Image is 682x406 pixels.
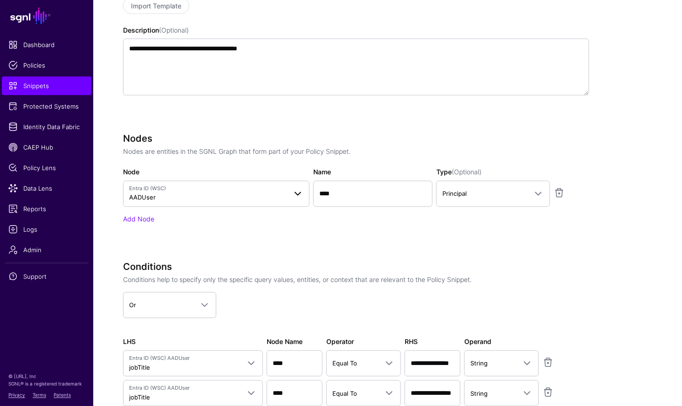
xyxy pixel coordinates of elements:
[8,372,85,380] p: © [URL], Inc
[123,167,139,177] label: Node
[8,225,85,234] span: Logs
[2,97,91,116] a: Protected Systems
[2,158,91,177] a: Policy Lens
[2,56,91,75] a: Policies
[123,261,589,273] h3: Conditions
[8,380,85,387] p: SGNL® is a registered trademark
[123,337,136,347] label: LHS
[2,220,91,239] a: Logs
[6,6,88,26] a: SGNL
[33,392,46,398] a: Terms
[129,355,240,363] span: Entra ID (WSC) AADUser
[129,302,136,309] span: Or
[8,184,85,193] span: Data Lens
[123,133,589,144] h3: Nodes
[123,275,589,285] p: Conditions help to specify only the specific query values, entities, or context that are relevant...
[159,26,189,34] span: (Optional)
[8,81,85,90] span: Snippets
[2,35,91,54] a: Dashboard
[8,122,85,131] span: Identity Data Fabric
[2,241,91,259] a: Admin
[470,390,488,398] span: String
[8,163,85,172] span: Policy Lens
[129,364,150,372] span: jobTitle
[129,185,287,193] span: Entra ID (WSC)
[2,138,91,157] a: CAEP Hub
[8,245,85,255] span: Admin
[129,385,240,392] span: Entra ID (WSC) AADUser
[123,215,154,223] a: Add Node
[405,337,418,347] label: RHS
[464,337,491,347] label: Operand
[332,360,357,367] span: Equal To
[313,167,331,177] label: Name
[332,390,357,398] span: Equal To
[2,200,91,218] a: Reports
[54,392,71,398] a: Patents
[470,360,488,367] span: String
[442,190,467,198] span: Principal
[8,392,25,398] a: Privacy
[129,194,156,201] span: AADUser
[452,168,482,176] span: (Optional)
[436,167,482,177] label: Type
[326,337,354,347] label: Operator
[8,272,85,281] span: Support
[2,76,91,95] a: Snippets
[8,61,85,70] span: Policies
[8,143,85,152] span: CAEP Hub
[8,102,85,111] span: Protected Systems
[123,146,589,156] p: Nodes are entities in the SGNL Graph that form part of your Policy Snippet.
[8,204,85,213] span: Reports
[123,25,189,35] label: Description
[267,337,303,347] label: Node Name
[8,40,85,49] span: Dashboard
[2,117,91,136] a: Identity Data Fabric
[2,179,91,198] a: Data Lens
[129,394,150,401] span: jobTitle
